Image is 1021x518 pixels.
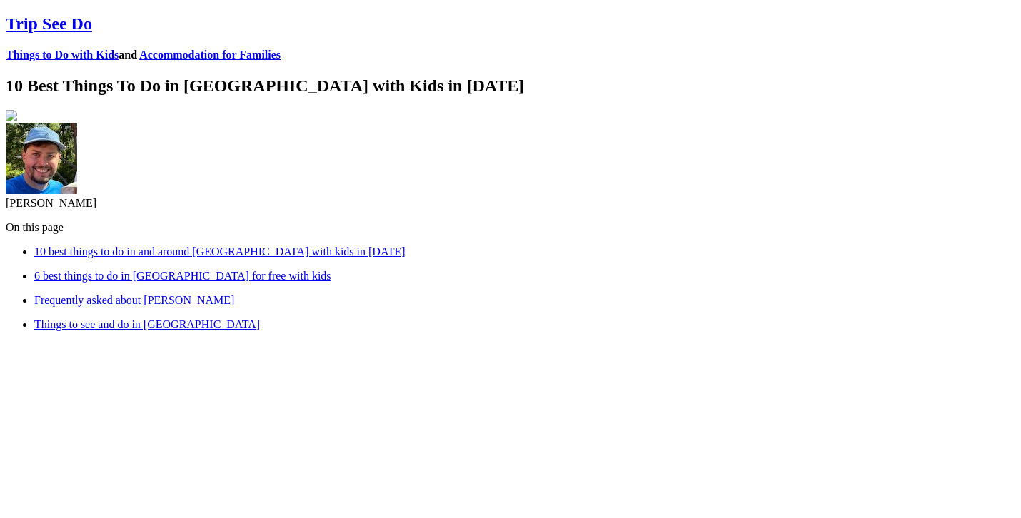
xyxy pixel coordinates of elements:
img: Ralfas Jegorovas [6,123,77,194]
img: Reflections on Lake Daylesford with Restaurant. [6,110,241,123]
a: Things to see and do in [GEOGRAPHIC_DATA] [34,318,260,330]
a: Accommodation for Families [139,49,281,61]
a: Trip See Do [6,14,92,33]
p: On this page [6,221,1015,234]
h1: 10 Best Things To Do in [GEOGRAPHIC_DATA] with Kids in [DATE] [6,76,1015,96]
a: Frequently asked about [PERSON_NAME] [34,294,234,306]
a: Things to Do with Kids [6,49,119,61]
a: 10 best things to do in and around [GEOGRAPHIC_DATA] with kids in [DATE] [34,245,406,258]
a: 6 best things to do in [GEOGRAPHIC_DATA] for free with kids [34,270,331,282]
div: [PERSON_NAME] [6,197,1015,210]
h4: and [6,49,1015,61]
